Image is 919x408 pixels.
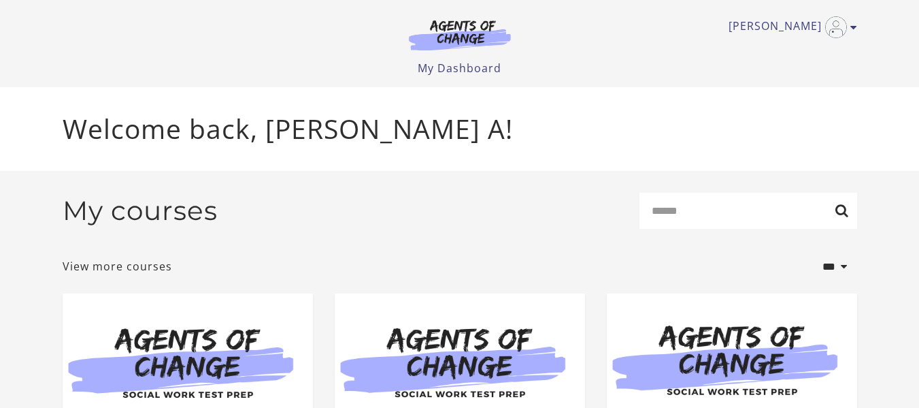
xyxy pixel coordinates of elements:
[418,61,501,76] a: My Dashboard
[729,16,850,38] a: Toggle menu
[63,195,218,227] h2: My courses
[395,19,525,50] img: Agents of Change Logo
[63,109,857,149] p: Welcome back, [PERSON_NAME] A!
[63,258,172,274] a: View more courses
